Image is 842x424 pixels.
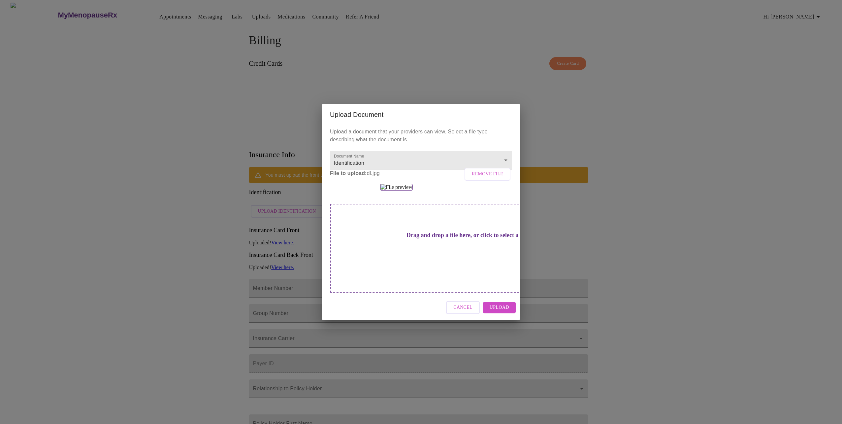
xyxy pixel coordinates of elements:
span: Remove File [472,170,503,178]
div: Identification [330,151,512,169]
h2: Upload Document [330,109,512,120]
strong: File to upload: [330,170,367,176]
h3: Drag and drop a file here, or click to select a file [376,232,558,239]
span: Cancel [453,303,472,312]
button: Cancel [446,301,480,314]
span: Upload [490,303,509,312]
p: Upload a document that your providers can view. Select a file type describing what the document is. [330,128,512,144]
button: Remove File [465,168,510,181]
img: File preview [380,184,412,191]
button: Upload [483,302,516,313]
p: dl.jpg [330,169,512,177]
